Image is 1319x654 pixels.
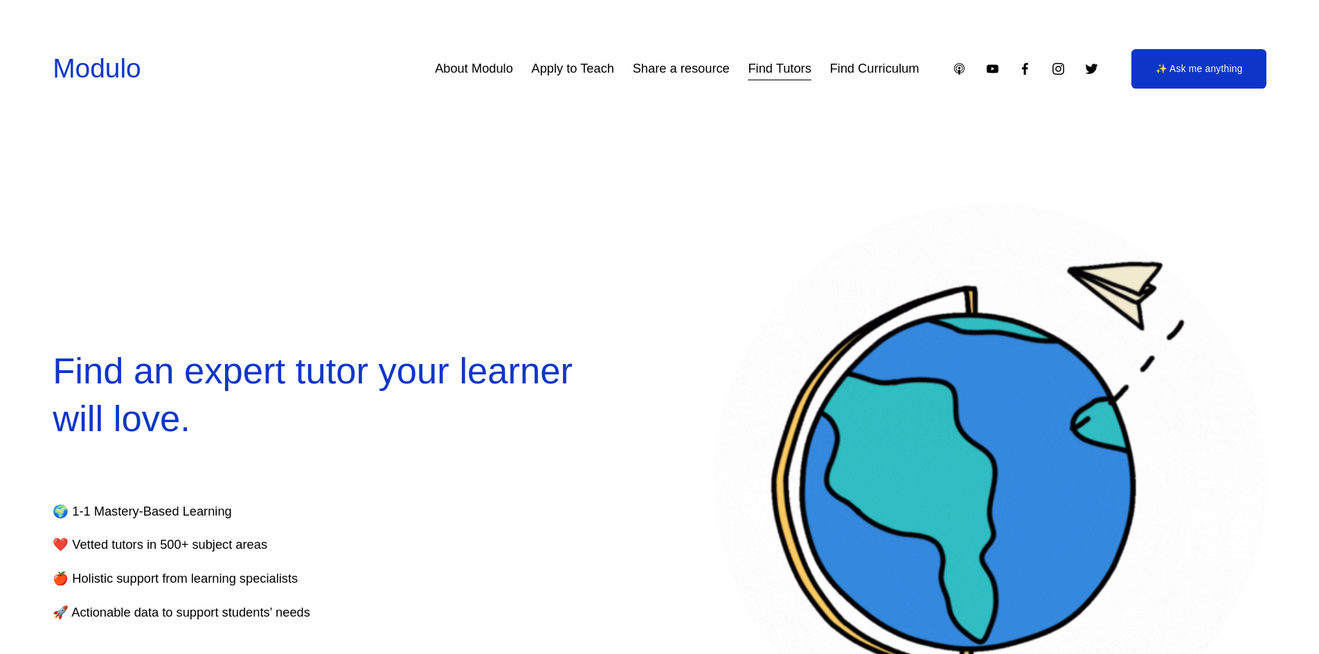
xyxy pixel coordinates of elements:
[952,62,967,76] a: Apple Podcasts
[53,567,554,590] p: 🍎 Holistic support from learning specialists
[748,56,811,82] a: Find Tutors
[53,534,554,556] p: ❤️ Vetted tutors in 500+ subject areas
[435,56,513,82] a: About Modulo
[53,601,554,624] p: 🚀 Actionable data to support students’ needs
[53,500,554,523] p: 🌍 1-1 Mastery-Based Learning
[53,53,141,83] a: Modulo
[1018,62,1032,76] a: Facebook
[1131,49,1266,89] a: ✨ Ask me anything
[532,56,614,82] a: Apply to Teach
[53,347,604,443] h2: Find an expert tutor your learner will love.
[1084,62,1099,76] a: Twitter
[985,62,1000,76] a: YouTube
[1051,62,1066,76] a: Instagram
[633,56,730,82] a: Share a resource
[829,56,919,82] a: Find Curriculum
